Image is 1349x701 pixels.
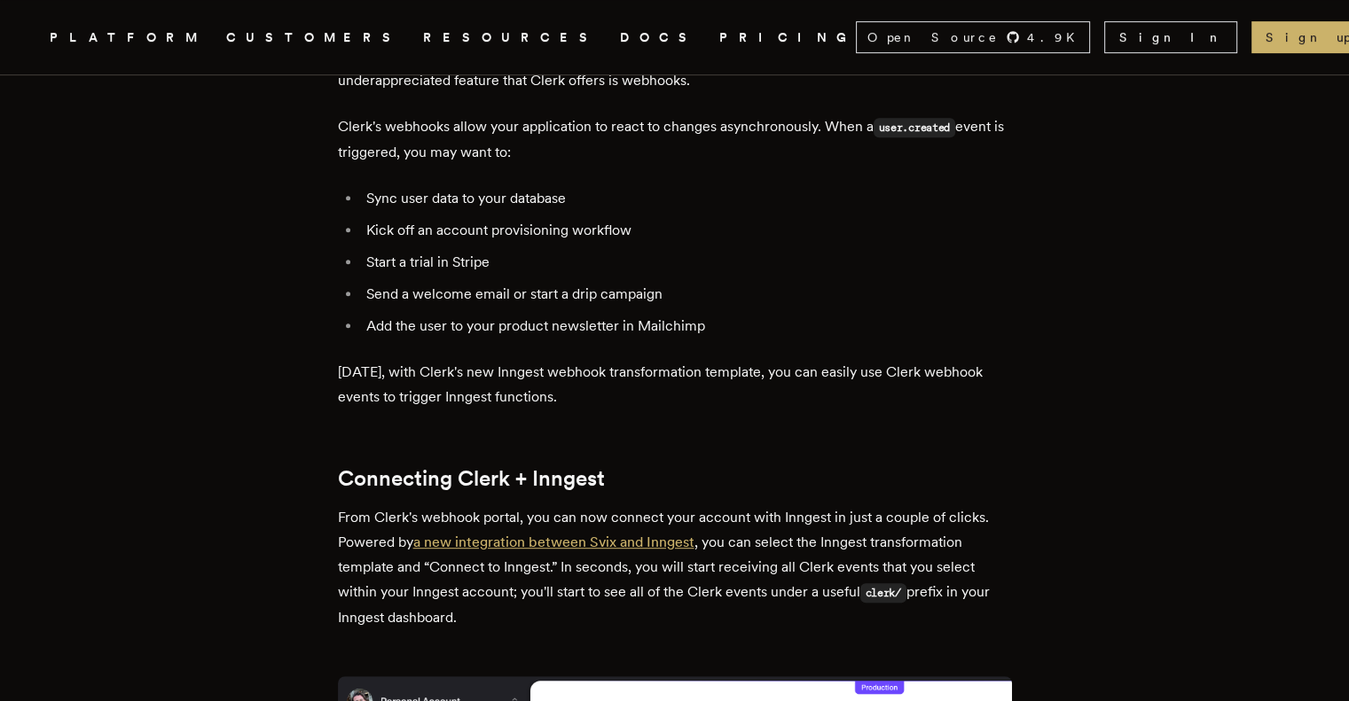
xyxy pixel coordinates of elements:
li: Add the user to your product newsletter in Mailchimp [361,314,1012,339]
p: [DATE], with Clerk's new Inngest webhook transformation template, you can easily use Clerk webhoo... [338,360,1012,409]
button: RESOURCES [423,27,599,49]
button: PLATFORM [50,27,205,49]
a: Sign In [1104,21,1237,53]
a: DOCS [620,27,698,49]
li: Start a trial in Stripe [361,250,1012,275]
li: Sync user data to your database [361,186,1012,211]
li: Send a welcome email or start a drip campaign [361,282,1012,307]
span: Open Source [867,28,999,46]
code: clerk/ [860,583,906,603]
a: CUSTOMERS [226,27,402,49]
li: Kick off an account provisioning workflow [361,218,1012,243]
p: From Clerk's webhook portal, you can now connect your account with Inngest in just a couple of cl... [338,505,1012,630]
a: PRICING [719,27,856,49]
a: a new integration between Svix and Inngest [413,534,694,550]
code: user.created [874,118,955,137]
span: 4.9 K [1027,28,1086,46]
h2: Connecting Clerk + Inngest [338,466,1012,491]
p: Clerk's webhooks allow your application to react to changes asynchronously. When a event is trigg... [338,114,1012,165]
